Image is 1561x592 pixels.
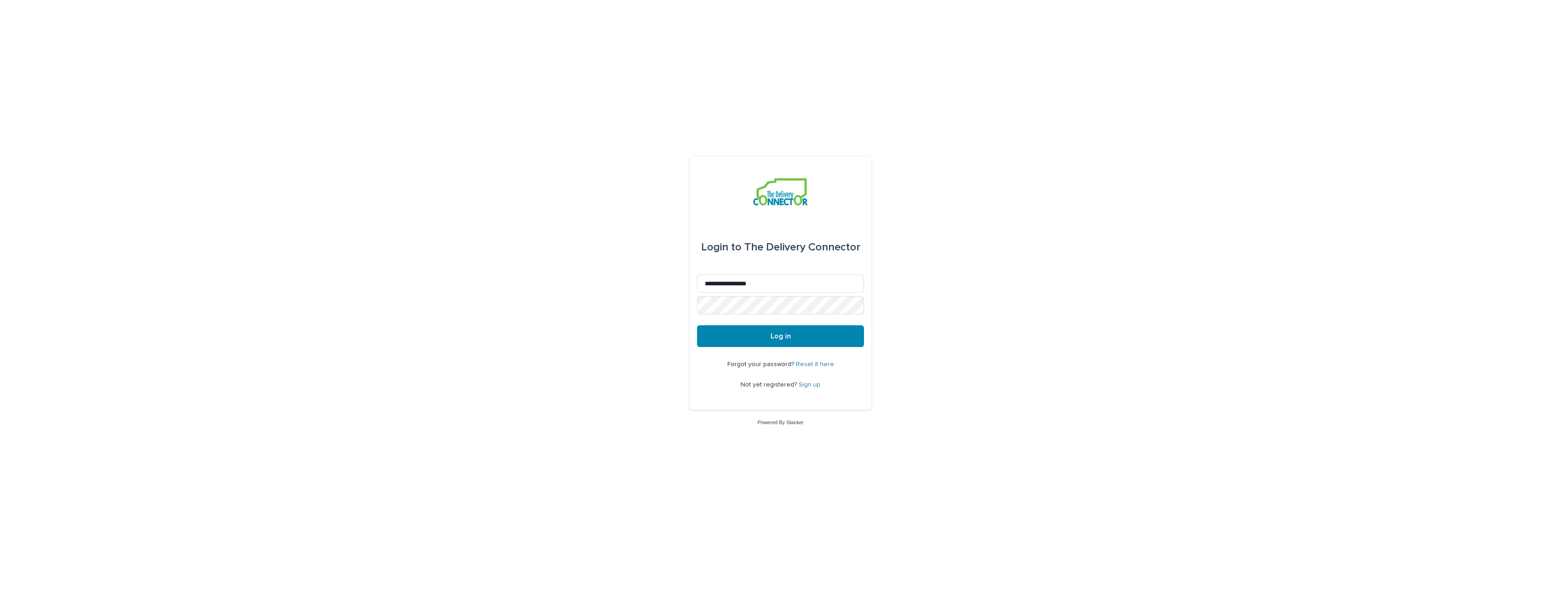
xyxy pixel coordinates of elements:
[727,361,796,367] span: Forgot your password?
[753,178,807,205] img: aCWQmA6OSGG0Kwt8cj3c
[799,382,820,388] a: Sign up
[741,382,799,388] span: Not yet registered?
[697,325,864,347] button: Log in
[771,333,791,340] span: Log in
[796,361,834,367] a: Reset it here
[701,242,741,253] span: Login to
[757,420,803,425] a: Powered By Stacker
[701,235,860,260] div: The Delivery Connector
